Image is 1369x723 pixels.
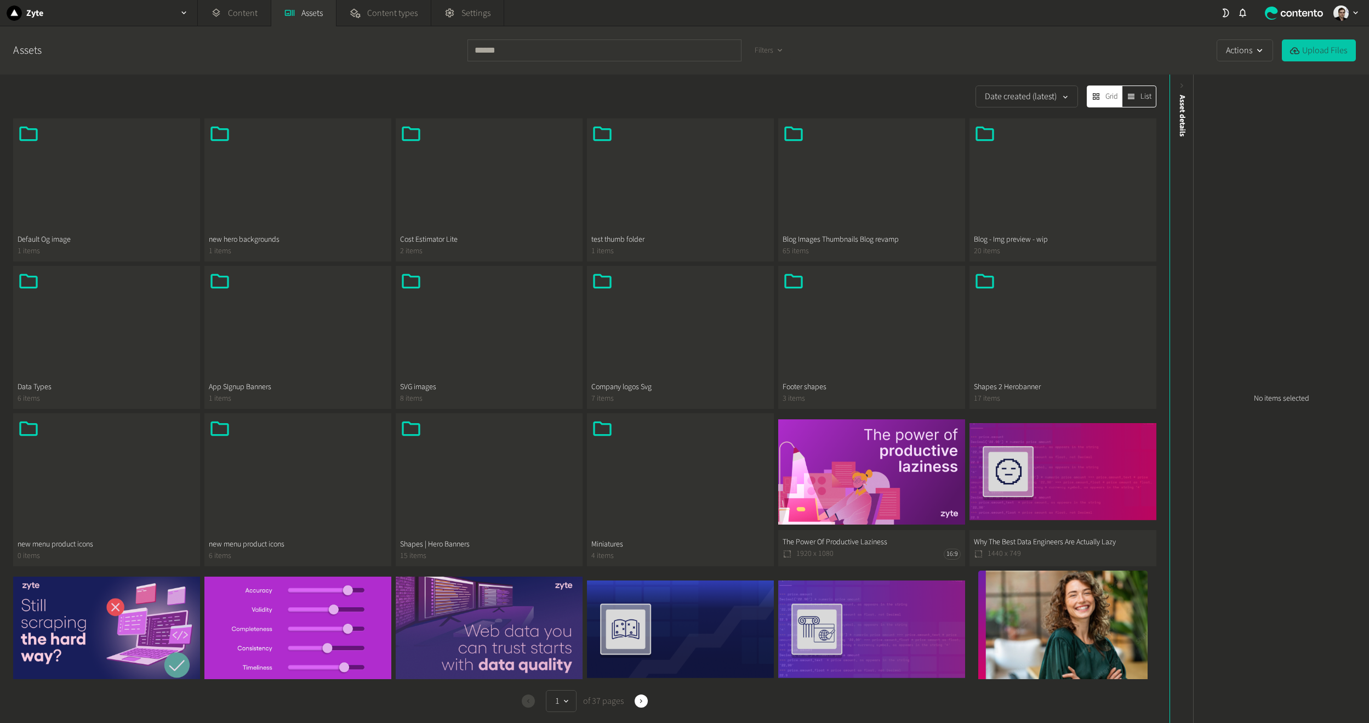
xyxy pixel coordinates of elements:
button: 1 [546,690,577,712]
span: SVG images [400,382,578,393]
span: of 37 pages [581,694,624,708]
span: Footer shapes [783,382,961,393]
button: Filters [746,41,791,61]
button: Cost Estimator Lite2 items [396,118,583,261]
button: Miniatures4 items [587,413,774,566]
button: Shapes | Hero Banners15 items [396,413,583,566]
div: No items selected [1194,75,1369,723]
span: 20 items [974,246,1152,257]
button: Date created (latest) [976,86,1078,107]
span: 6 items [209,550,387,562]
span: 65 items [783,246,961,257]
span: Blog Images Thumbnails Blog revamp [783,234,961,246]
span: Blog - Img preview - wip [974,234,1152,246]
button: Actions [1217,39,1273,61]
span: Content types [367,7,418,20]
span: Cost Estimator Lite [400,234,578,246]
span: new hero backgrounds [209,234,387,246]
span: List [1140,91,1151,103]
span: 1 items [209,246,387,257]
span: 8 items [400,393,578,405]
span: Grid [1105,91,1118,103]
a: Assets [13,42,42,59]
button: Blog Images Thumbnails Blog revamp65 items [778,118,965,261]
span: Data Types [18,382,196,393]
button: new menu product icons6 items [204,413,391,566]
button: App SIgnup Banners1 items [204,266,391,409]
button: new menu product icons0 items [13,413,200,566]
span: 2 items [400,246,578,257]
span: Default Og image [18,234,196,246]
span: Miniatures [591,539,769,550]
span: 17 items [974,393,1152,405]
span: App SIgnup Banners [209,382,387,393]
span: Shapes | Hero Banners [400,539,578,550]
img: Zyte [7,5,22,21]
span: new menu product icons [209,539,387,550]
h2: Zyte [26,7,43,20]
span: 4 items [591,550,769,562]
img: Vinicius Machado [1333,5,1349,21]
button: SVG images8 items [396,266,583,409]
span: 1 items [18,246,196,257]
button: Shapes 2 Herobanner17 items [969,266,1156,409]
button: test thumb folder1 items [587,118,774,261]
button: Footer shapes3 items [778,266,965,409]
button: Blog - Img preview - wip20 items [969,118,1156,261]
span: test thumb folder [591,234,769,246]
span: 6 items [18,393,196,405]
button: new hero backgrounds1 items [204,118,391,261]
button: Company logos Svg7 items [587,266,774,409]
span: Settings [461,7,490,20]
span: 3 items [783,393,961,405]
span: 15 items [400,550,578,562]
span: 1 items [591,246,769,257]
span: 0 items [18,550,196,562]
button: Default Og image1 items [13,118,200,261]
span: new menu product icons [18,539,196,550]
span: 7 items [591,393,769,405]
button: Data Types6 items [13,266,200,409]
button: Upload Files [1282,39,1356,61]
span: Asset details [1177,95,1188,136]
span: 1 items [209,393,387,405]
span: Company logos Svg [591,382,769,393]
span: Shapes 2 Herobanner [974,382,1152,393]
